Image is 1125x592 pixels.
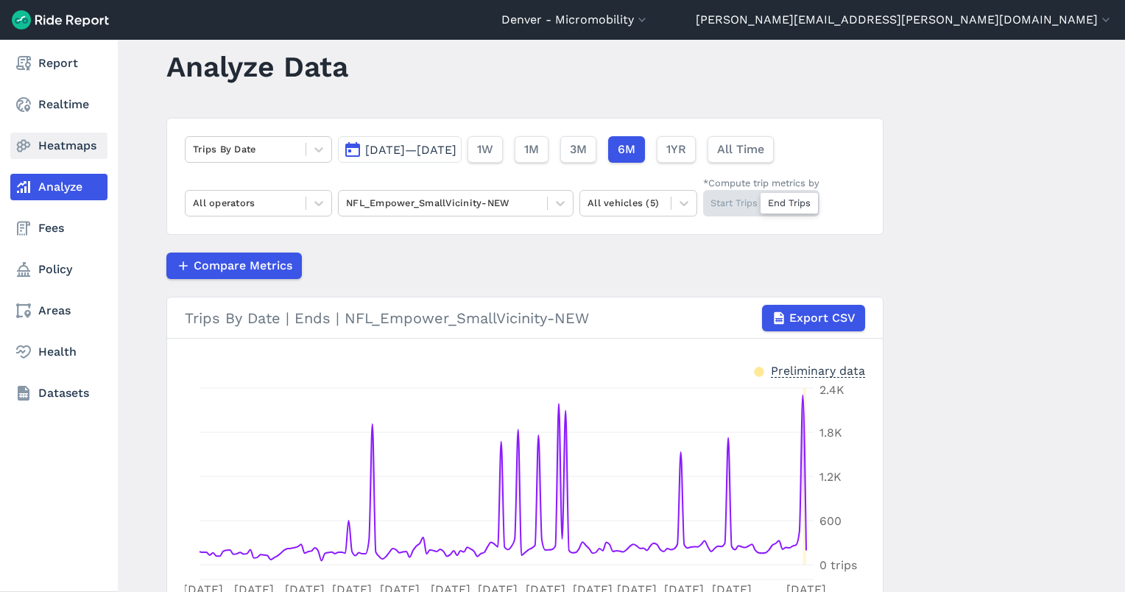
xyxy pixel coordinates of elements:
span: 6M [618,141,635,158]
span: 3M [570,141,587,158]
span: 1YR [666,141,686,158]
img: Ride Report [12,10,109,29]
button: All Time [708,136,774,163]
tspan: 1.8K [819,426,842,440]
a: Analyze [10,174,107,200]
span: All Time [717,141,764,158]
button: [PERSON_NAME][EMAIL_ADDRESS][PERSON_NAME][DOMAIN_NAME] [696,11,1113,29]
button: [DATE]—[DATE] [338,136,462,163]
a: Fees [10,215,107,242]
button: 1M [515,136,549,163]
a: Realtime [10,91,107,118]
tspan: 600 [819,514,842,528]
a: Report [10,50,107,77]
button: 1W [468,136,503,163]
button: 1YR [657,136,696,163]
div: Trips By Date | Ends | NFL_Empower_SmallVicinity-NEW [185,305,865,331]
tspan: 0 trips [819,558,857,572]
span: 1W [477,141,493,158]
a: Policy [10,256,107,283]
span: Export CSV [789,309,856,327]
h1: Analyze Data [166,46,348,87]
button: 6M [608,136,645,163]
div: Preliminary data [771,362,865,378]
span: 1M [524,141,539,158]
tspan: 2.4K [819,383,844,397]
a: Areas [10,297,107,324]
a: Health [10,339,107,365]
span: Compare Metrics [194,257,292,275]
button: Export CSV [762,305,865,331]
a: Datasets [10,380,107,406]
button: Compare Metrics [166,253,302,279]
button: Denver - Micromobility [501,11,649,29]
button: 3M [560,136,596,163]
a: Heatmaps [10,133,107,159]
span: [DATE]—[DATE] [365,143,456,157]
tspan: 1.2K [819,470,842,484]
div: *Compute trip metrics by [703,176,819,190]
